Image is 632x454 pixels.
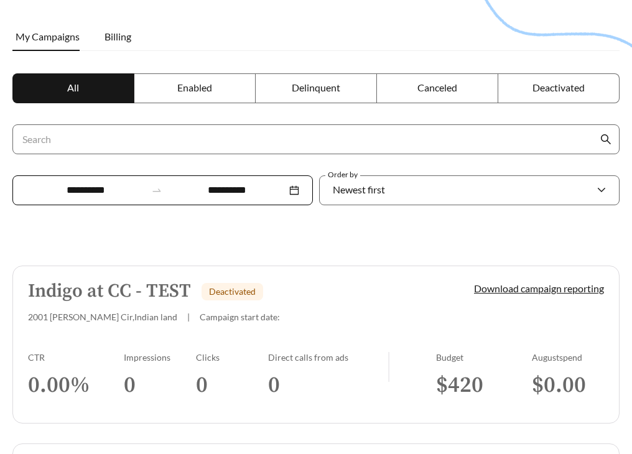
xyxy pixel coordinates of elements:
[196,352,268,363] div: Clicks
[28,352,124,363] div: CTR
[151,185,162,196] span: swap-right
[209,286,256,297] span: Deactivated
[292,81,340,93] span: Delinquent
[67,81,79,93] span: All
[417,81,457,93] span: Canceled
[474,282,604,294] a: Download campaign reporting
[124,371,196,399] h3: 0
[12,266,620,424] a: Indigo at CC - TESTDeactivated2001 [PERSON_NAME] Cir,Indian land|Campaign start date:Download cam...
[28,371,124,399] h3: 0.00 %
[187,312,190,322] span: |
[532,352,604,363] div: August spend
[28,281,191,302] h5: Indigo at CC - TEST
[388,352,389,382] img: line
[151,185,162,196] span: to
[196,371,268,399] h3: 0
[532,371,604,399] h3: $ 0.00
[16,30,80,42] span: My Campaigns
[600,134,611,145] span: search
[177,81,212,93] span: Enabled
[105,30,131,42] span: Billing
[268,371,388,399] h3: 0
[333,183,385,195] span: Newest first
[532,81,585,93] span: Deactivated
[268,352,388,363] div: Direct calls from ads
[436,371,532,399] h3: $ 420
[124,352,196,363] div: Impressions
[436,352,532,363] div: Budget
[200,312,280,322] span: Campaign start date:
[28,312,177,322] span: 2001 [PERSON_NAME] Cir , Indian land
